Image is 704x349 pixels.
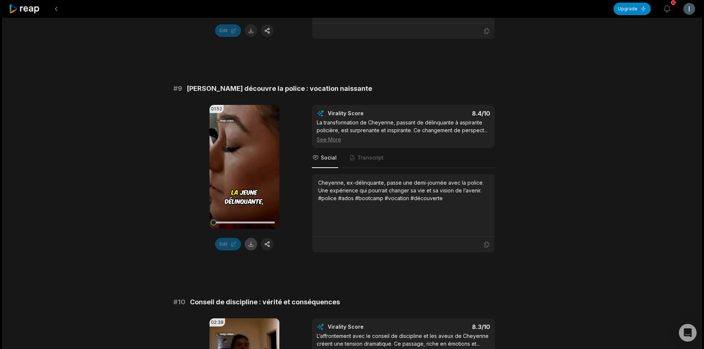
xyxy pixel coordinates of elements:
div: Open Intercom Messenger [679,324,697,342]
span: # 9 [173,83,182,94]
button: Edit [215,238,241,250]
button: Edit [215,24,241,37]
span: Social [321,154,337,161]
span: # 10 [173,297,186,307]
video: Your browser does not support mp4 format. [210,105,279,229]
button: Upgrade [613,3,651,15]
div: 8.3 /10 [411,323,490,331]
span: Conseil de discipline : vérité et conséquences [190,297,340,307]
div: Virality Score [328,110,407,117]
div: La transformation de Cheyenne, passant de délinquante à aspirante policière, est surprenante et i... [317,119,490,143]
div: See More [317,136,490,143]
div: 8.4 /10 [411,110,490,117]
span: [PERSON_NAME] découvre la police : vocation naissante [187,83,372,94]
nav: Tabs [312,148,495,168]
span: Transcript [357,154,384,161]
div: Cheyenne, ex-délinquante, passe une demi-journée avec la police. Une expérience qui pourrait chan... [318,179,489,202]
div: Virality Score [328,323,407,331]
